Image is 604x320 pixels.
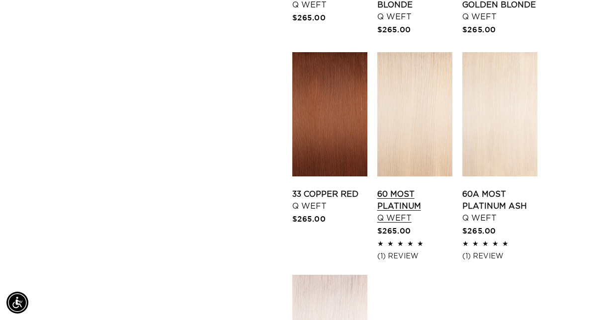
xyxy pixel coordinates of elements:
iframe: Chat Widget [554,272,604,320]
a: 60A Most Platinum Ash Q Weft [462,188,537,224]
div: Accessibility Menu [6,292,28,314]
a: 60 Most Platinum Q Weft [377,188,452,224]
a: 33 Copper Red Q Weft [292,188,367,212]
